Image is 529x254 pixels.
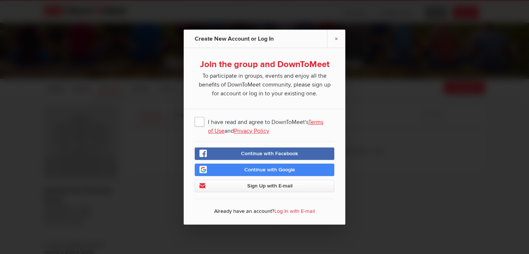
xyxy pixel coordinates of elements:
[195,70,334,98] span: To participate in groups, events and enjoy all the benefits of DownToMeet community, please sign ...
[327,30,345,48] a: ×
[195,115,334,128] span: I have read and agree to DownToMeet's and
[195,180,334,192] a: Sign Up with E-mail
[241,150,298,157] span: Continue with Facebook
[195,164,334,176] a: Continue with Google
[208,119,323,135] a: Terms of Use
[274,208,315,214] a: Log In with E-mail
[234,127,269,135] a: Privacy Policy
[244,167,295,173] span: Continue with Google
[195,206,334,219] p: Already have an account?
[247,183,292,189] span: Sign Up with E-mail
[195,59,334,70] div: Join the group and DownToMeet
[195,148,334,160] a: Continue with Facebook
[195,30,276,48] div: Create New Account or Log In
